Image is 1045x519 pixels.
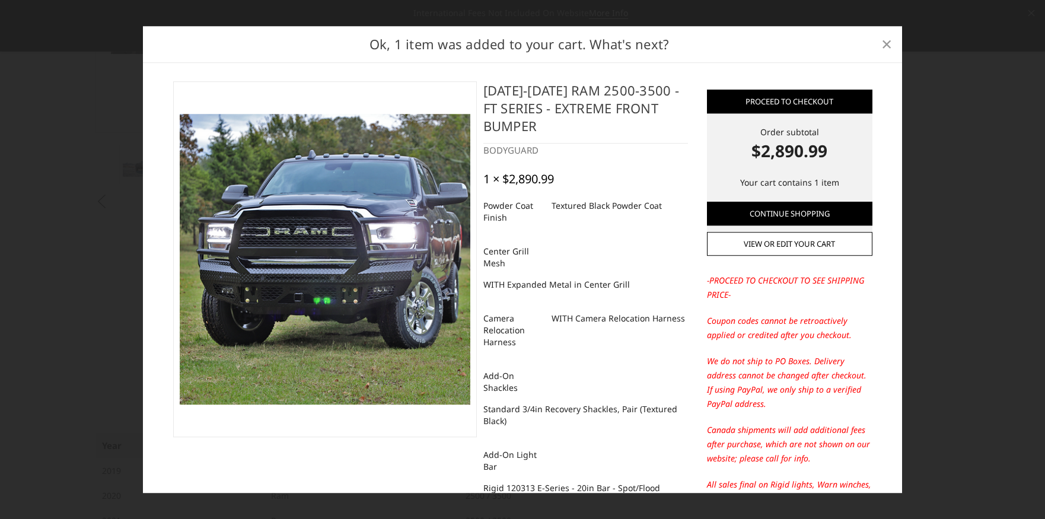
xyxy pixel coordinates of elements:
[707,126,872,163] div: Order subtotal
[707,202,872,225] a: Continue Shopping
[707,354,872,411] p: We do not ship to PO Boxes. Delivery address cannot be changed after checkout. If using PayPal, w...
[707,176,872,190] p: Your cart contains 1 item
[483,241,543,274] dt: Center Grill Mesh
[552,308,685,329] dd: WITH Camera Relocation Harness
[483,81,688,144] h4: [DATE]-[DATE] Ram 2500-3500 - FT Series - Extreme Front Bumper
[552,195,662,216] dd: Textured Black Powder Coat
[707,314,872,342] p: Coupon codes cannot be retroactively applied or credited after you checkout.
[483,477,688,511] dd: Rigid 120313 E-Series - 20in Bar - Spot/Flood Combo
[483,144,688,157] div: BODYGUARD
[707,273,872,302] p: -PROCEED TO CHECKOUT TO SEE SHIPPING PRICE-
[877,34,896,53] a: Close
[881,31,892,56] span: ×
[483,308,543,353] dt: Camera Relocation Harness
[707,138,872,163] strong: $2,890.99
[707,477,872,506] p: All sales final on Rigid lights, Warn winches, other accessories, & apparel.
[707,423,872,466] p: Canada shipments will add additional fees after purchase, which are not shown on our website; ple...
[707,232,872,256] a: View or edit your cart
[483,365,543,399] dt: Add-On Shackles
[483,195,543,228] dt: Powder Coat Finish
[162,34,877,54] h2: Ok, 1 item was added to your cart. What's next?
[483,172,554,186] div: 1 × $2,890.99
[180,114,470,405] img: 2019-2025 Ram 2500-3500 - FT Series - Extreme Front Bumper
[707,90,872,113] a: Proceed to checkout
[483,274,630,295] dd: WITH Expanded Metal in Center Grill
[483,444,543,477] dt: Add-On Light Bar
[483,399,688,432] dd: Standard 3/4in Recovery Shackles, Pair (Textured Black)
